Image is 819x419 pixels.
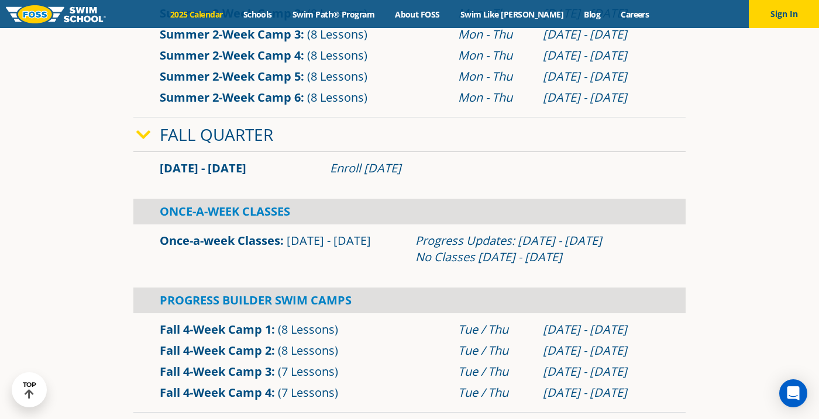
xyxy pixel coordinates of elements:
div: Progress Builder Swim Camps [133,288,686,313]
div: [DATE] - [DATE] [543,26,659,43]
a: Fall Quarter [160,123,273,146]
div: Progress Updates: [DATE] - [DATE] No Classes [DATE] - [DATE] [415,233,659,265]
a: Careers [611,9,659,20]
span: [DATE] - [DATE] [287,233,371,248]
a: Fall 4-Week Camp 1 [160,321,271,337]
div: Mon - Thu [458,68,532,85]
a: Summer 2-Week Camp 6 [160,89,301,105]
a: About FOSS [385,9,450,20]
a: Summer 2-Week Camp 5 [160,68,301,84]
span: (7 Lessons) [278,385,338,400]
a: Fall 4-Week Camp 3 [160,363,271,379]
div: Enroll [DATE] [330,160,659,176]
a: Blog [574,9,611,20]
span: (8 Lessons) [278,321,338,337]
div: Mon - Thu [458,47,532,64]
span: (8 Lessons) [307,47,367,63]
div: Tue / Thu [458,385,532,401]
div: [DATE] - [DATE] [543,47,659,64]
div: Once-A-Week Classes [133,199,686,224]
span: (8 Lessons) [278,342,338,358]
span: (7 Lessons) [278,363,338,379]
img: FOSS Swim School Logo [6,5,106,23]
a: Fall 4-Week Camp 2 [160,342,271,358]
a: Swim Like [PERSON_NAME] [450,9,574,20]
span: [DATE] - [DATE] [160,160,246,176]
div: Open Intercom Messenger [779,379,807,407]
a: Once-a-week Classes [160,233,280,248]
div: [DATE] - [DATE] [543,89,659,106]
span: (8 Lessons) [307,26,367,42]
div: Mon - Thu [458,26,532,43]
div: [DATE] - [DATE] [543,385,659,401]
div: Tue / Thu [458,363,532,380]
span: (8 Lessons) [307,68,367,84]
a: Swim Path® Program [282,9,384,20]
div: [DATE] - [DATE] [543,68,659,85]
div: Mon - Thu [458,89,532,106]
a: 2025 Calendar [160,9,233,20]
span: (8 Lessons) [307,89,367,105]
a: Fall 4-Week Camp 4 [160,385,271,400]
div: [DATE] - [DATE] [543,363,659,380]
a: Summer 2-Week Camp 4 [160,47,301,63]
div: Tue / Thu [458,342,532,359]
div: Tue / Thu [458,321,532,338]
div: [DATE] - [DATE] [543,321,659,338]
a: Schools [233,9,282,20]
a: Summer 2-Week Camp 3 [160,26,301,42]
div: [DATE] - [DATE] [543,342,659,359]
div: TOP [23,381,36,399]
